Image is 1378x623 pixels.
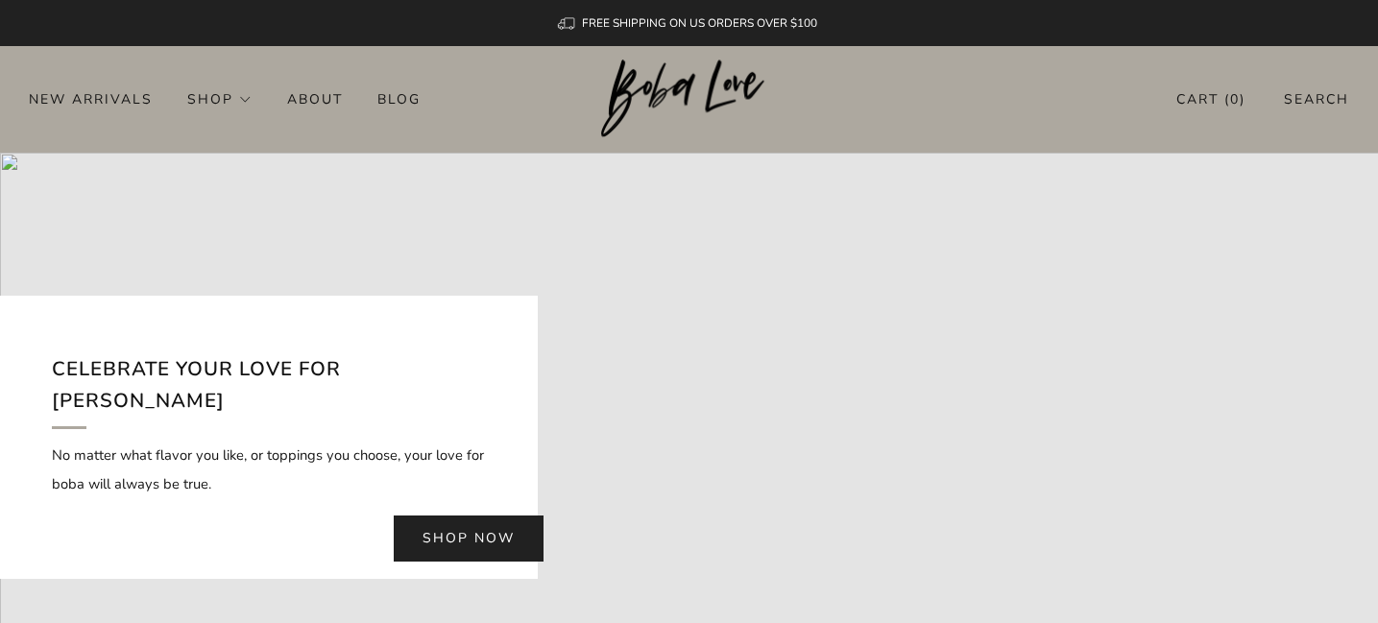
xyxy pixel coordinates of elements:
img: Boba Love [601,60,777,138]
a: Cart [1176,84,1245,115]
a: New Arrivals [29,84,153,114]
a: Boba Love [601,60,777,139]
a: Search [1284,84,1349,115]
a: About [287,84,343,114]
a: Shop [187,84,253,114]
items-count: 0 [1230,90,1240,108]
span: FREE SHIPPING ON US ORDERS OVER $100 [582,15,817,31]
a: Blog [377,84,421,114]
a: Shop now [394,515,544,562]
p: No matter what flavor you like, or toppings you choose, your love for boba will always be true. [52,441,486,498]
h2: Celebrate your love for [PERSON_NAME] [52,353,486,429]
